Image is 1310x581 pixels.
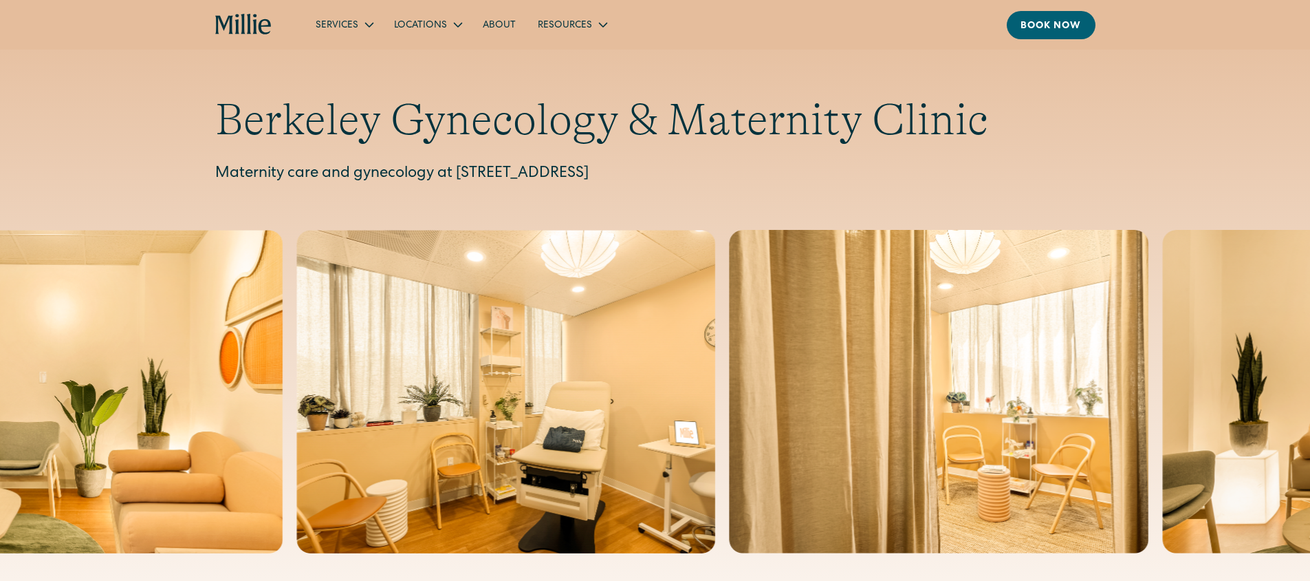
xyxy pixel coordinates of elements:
div: Locations [383,13,472,36]
a: Book now [1007,11,1095,39]
div: Locations [394,19,447,33]
div: Services [305,13,383,36]
div: Services [316,19,358,33]
div: Book now [1020,19,1082,34]
a: home [215,14,272,36]
a: About [472,13,527,36]
div: Resources [538,19,592,33]
h1: Berkeley Gynecology & Maternity Clinic [215,94,1095,147]
p: Maternity care and gynecology at [STREET_ADDRESS] [215,163,1095,186]
div: Resources [527,13,617,36]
